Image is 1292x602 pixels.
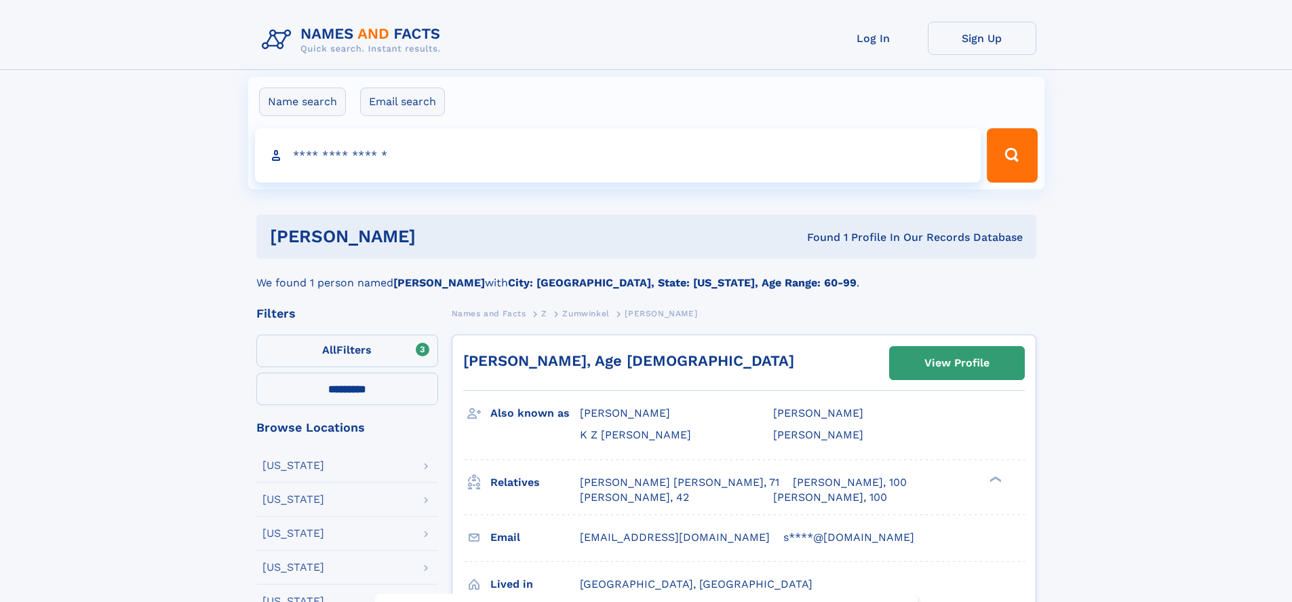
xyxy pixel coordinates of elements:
span: [PERSON_NAME] [625,309,697,318]
h3: Also known as [490,402,580,425]
img: Logo Names and Facts [256,22,452,58]
a: Names and Facts [452,305,526,322]
a: View Profile [890,347,1024,379]
input: search input [255,128,981,183]
span: K Z [PERSON_NAME] [580,428,691,441]
div: We found 1 person named with . [256,259,1036,291]
h1: [PERSON_NAME] [270,228,612,245]
a: [PERSON_NAME], Age [DEMOGRAPHIC_DATA] [463,352,794,369]
span: [GEOGRAPHIC_DATA], [GEOGRAPHIC_DATA] [580,578,813,590]
div: Browse Locations [256,421,438,434]
span: [PERSON_NAME] [773,428,863,441]
div: View Profile [924,347,990,379]
a: Log In [819,22,928,55]
a: Sign Up [928,22,1036,55]
label: Filters [256,335,438,367]
h3: Relatives [490,471,580,494]
span: [PERSON_NAME] [580,407,670,419]
b: City: [GEOGRAPHIC_DATA], State: [US_STATE], Age Range: 60-99 [508,276,857,289]
span: [PERSON_NAME] [773,407,863,419]
span: All [322,343,336,356]
div: ❯ [986,474,1002,483]
h3: Email [490,526,580,549]
div: Found 1 Profile In Our Records Database [611,230,1023,245]
label: Name search [259,88,346,116]
div: [US_STATE] [262,460,324,471]
a: [PERSON_NAME] [PERSON_NAME], 71 [580,475,779,490]
span: Zumwinkel [562,309,609,318]
a: [PERSON_NAME], 100 [793,475,907,490]
a: Z [541,305,547,322]
b: [PERSON_NAME] [393,276,485,289]
h3: Lived in [490,573,580,596]
div: [US_STATE] [262,528,324,539]
button: Search Button [987,128,1037,183]
label: Email search [360,88,445,116]
span: Z [541,309,547,318]
a: [PERSON_NAME], 100 [773,490,887,505]
div: [US_STATE] [262,562,324,573]
a: [PERSON_NAME], 42 [580,490,689,505]
span: [EMAIL_ADDRESS][DOMAIN_NAME] [580,531,770,544]
div: [US_STATE] [262,494,324,505]
a: Zumwinkel [562,305,609,322]
div: Filters [256,307,438,320]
